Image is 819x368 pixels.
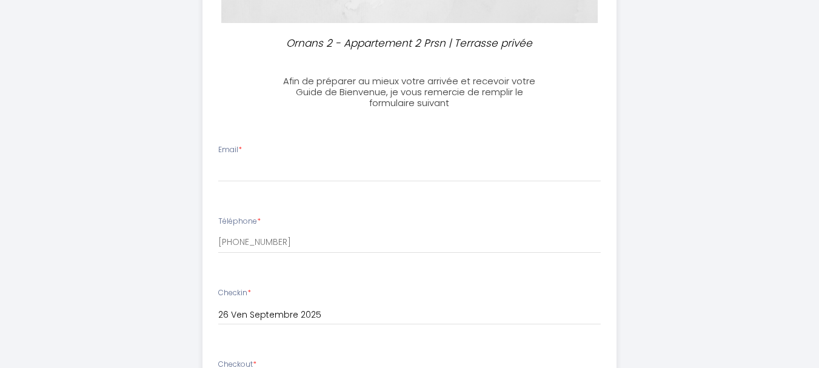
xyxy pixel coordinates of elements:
[218,144,242,156] label: Email
[280,35,540,52] p: Ornans 2 - Appartement 2 Prsn | Terrasse privée
[218,287,251,299] label: Checkin
[275,76,544,109] h3: Afin de préparer au mieux votre arrivée et recevoir votre Guide de Bienvenue, je vous remercie de...
[218,216,261,227] label: Téléphone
